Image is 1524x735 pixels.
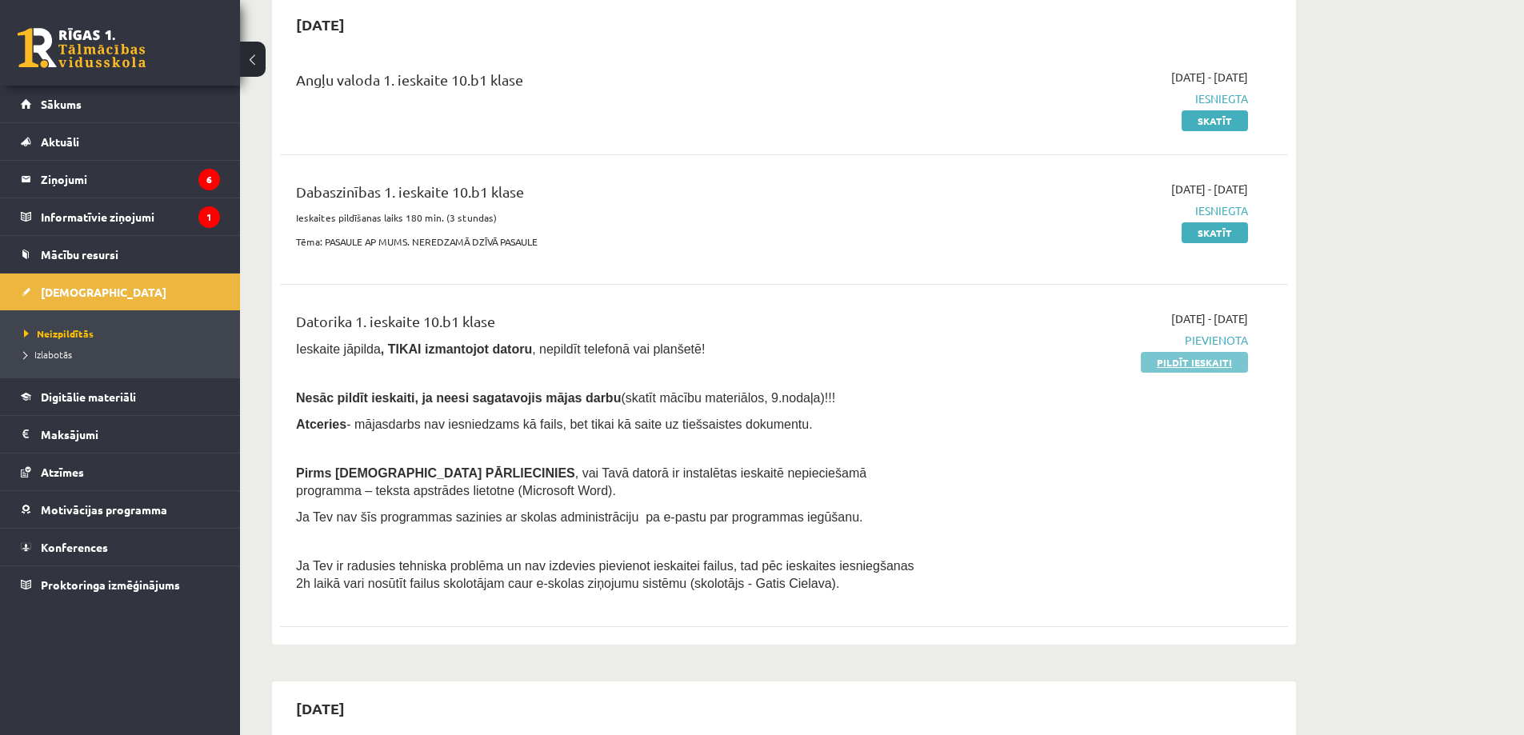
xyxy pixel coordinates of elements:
[381,342,532,356] b: , TIKAI izmantojot datoru
[18,28,146,68] a: Rīgas 1. Tālmācības vidusskola
[946,90,1248,107] span: Iesniegta
[21,86,220,122] a: Sākums
[21,491,220,528] a: Motivācijas programma
[296,417,813,431] span: - mājasdarbs nav iesniedzams kā fails, bet tikai kā saite uz tiešsaistes dokumentu.
[296,181,922,210] div: Dabaszinības 1. ieskaite 10.b1 klase
[41,198,220,235] legend: Informatīvie ziņojumi
[21,236,220,273] a: Mācību resursi
[21,161,220,198] a: Ziņojumi6
[24,327,94,340] span: Neizpildītās
[24,348,72,361] span: Izlabotās
[41,465,84,479] span: Atzīmes
[296,342,705,356] span: Ieskaite jāpilda , nepildīt telefonā vai planšetē!
[296,417,346,431] b: Atceries
[1171,69,1248,86] span: [DATE] - [DATE]
[21,453,220,490] a: Atzīmes
[1182,222,1248,243] a: Skatīt
[41,416,220,453] legend: Maksājumi
[21,198,220,235] a: Informatīvie ziņojumi1
[41,577,180,592] span: Proktoringa izmēģinājums
[1171,181,1248,198] span: [DATE] - [DATE]
[946,332,1248,349] span: Pievienota
[41,285,166,299] span: [DEMOGRAPHIC_DATA]
[280,689,361,727] h2: [DATE]
[1141,352,1248,373] a: Pildīt ieskaiti
[296,310,922,340] div: Datorika 1. ieskaite 10.b1 klase
[296,466,866,497] span: , vai Tavā datorā ir instalētas ieskaitē nepieciešamā programma – teksta apstrādes lietotne (Micr...
[24,347,224,362] a: Izlabotās
[296,510,862,524] span: Ja Tev nav šīs programmas sazinies ar skolas administrāciju pa e-pastu par programmas iegūšanu.
[296,466,575,480] span: Pirms [DEMOGRAPHIC_DATA] PĀRLIECINIES
[41,247,118,262] span: Mācību resursi
[21,529,220,565] a: Konferences
[21,566,220,603] a: Proktoringa izmēģinājums
[296,234,922,249] p: Tēma: PASAULE AP MUMS. NEREDZAMĀ DZĪVĀ PASAULE
[280,6,361,43] h2: [DATE]
[21,416,220,453] a: Maksājumi
[41,389,136,404] span: Digitālie materiāli
[946,202,1248,219] span: Iesniegta
[296,391,621,405] span: Nesāc pildīt ieskaiti, ja neesi sagatavojis mājas darbu
[41,502,167,517] span: Motivācijas programma
[1182,110,1248,131] a: Skatīt
[41,134,79,149] span: Aktuāli
[24,326,224,341] a: Neizpildītās
[41,161,220,198] legend: Ziņojumi
[296,559,914,590] span: Ja Tev ir radusies tehniska problēma un nav izdevies pievienot ieskaitei failus, tad pēc ieskaite...
[198,169,220,190] i: 6
[41,97,82,111] span: Sākums
[41,540,108,554] span: Konferences
[1171,310,1248,327] span: [DATE] - [DATE]
[21,378,220,415] a: Digitālie materiāli
[198,206,220,228] i: 1
[21,123,220,160] a: Aktuāli
[621,391,835,405] span: (skatīt mācību materiālos, 9.nodaļa)!!!
[21,274,220,310] a: [DEMOGRAPHIC_DATA]
[296,210,922,225] p: Ieskaites pildīšanas laiks 180 min. (3 stundas)
[296,69,922,98] div: Angļu valoda 1. ieskaite 10.b1 klase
